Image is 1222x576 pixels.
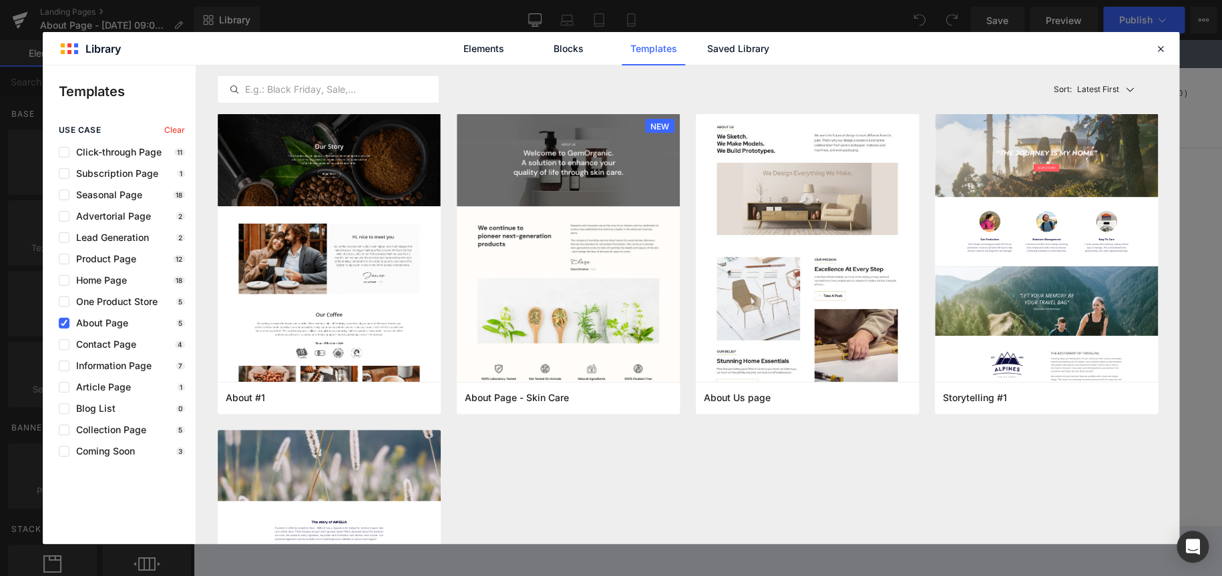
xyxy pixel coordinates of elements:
a: Book AppointmentBook Appointment [176,83,279,93]
a: Explore Template [455,369,575,396]
a: Search [895,47,931,60]
a: Elements [452,32,516,65]
select: Currency selector [33,48,63,58]
span: Article Page [69,382,131,392]
a: Templates [622,32,685,65]
span: Contact Page [69,339,136,350]
span: NEW [645,119,674,134]
a: Contact UsContact Us [307,83,368,93]
span: One Product Store [69,296,158,307]
span: 0 [985,47,992,58]
span: Seasonal Page [69,190,142,200]
p: Latest First [1077,83,1119,95]
span: About Page - Skin Care [465,392,569,404]
a: Services [396,83,443,93]
p: 1 [177,383,185,391]
a: Contact us 📞 [PHONE_NUMBER] ✉️ [EMAIL_ADDRESS][PERSON_NAME][DOMAIN_NAME] [319,9,710,19]
p: Start building your page [136,206,894,222]
span: About Us page [704,392,771,404]
span: Subscription Page [69,168,158,179]
p: 18 [173,191,185,199]
p: 18 [173,276,185,284]
span: About Page [69,318,128,328]
a: Account [831,47,876,60]
p: 11 [174,148,185,156]
p: Templates [59,81,196,101]
p: 0 [176,404,185,412]
a: Saved Library [706,32,770,65]
p: 3 [176,447,185,455]
span: Advertorial Page [69,211,151,222]
span: Collection Page [69,424,146,435]
span: Lead Generation [69,232,149,243]
span: Blog List [69,403,116,414]
a: Sunglasses [541,83,604,93]
div: Open Intercom Messenger [1177,531,1209,563]
span: use case [59,125,101,135]
span: Product Page [69,254,136,264]
p: 7 [176,362,185,370]
p: 2 [176,234,185,242]
img: Chakshu London [468,40,562,65]
a: Prescription LensesPrescription Lenses [632,83,743,93]
span: Click-through Page [69,147,162,158]
button: Latest FirstSort:Latest First [1048,76,1159,103]
span: Home Page [69,275,127,286]
a: Optical [471,83,513,93]
input: E.g.: Black Friday, Sale,... [218,81,438,97]
p: 2 [176,212,185,220]
p: 12 [173,255,185,263]
a: Blocks [537,32,600,65]
p: 4 [175,340,185,348]
p: 5 [176,298,185,306]
span: Coming Soon [69,446,135,457]
img: 61f67676-ea06-4e86-a670-71e67930fe4d.jpeg [935,113,1158,415]
a: Open cart [952,47,996,58]
p: 5 [176,319,185,327]
span: Clear [164,125,185,135]
span: Information Page [69,360,152,371]
p: or Drag & Drop elements from left sidebar [136,406,894,416]
p: 1 [177,170,185,178]
span: About #1 [226,392,265,404]
p: 5 [176,426,185,434]
span: Sort: [1054,85,1072,94]
span: Storytelling #1 [943,392,1007,404]
a: Meet the TeamMeet the Team [772,83,854,93]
